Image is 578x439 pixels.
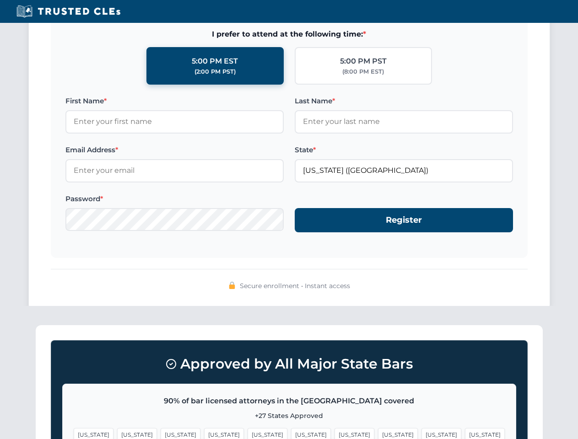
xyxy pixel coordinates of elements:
[65,28,513,40] span: I prefer to attend at the following time:
[340,55,387,67] div: 5:00 PM PST
[65,159,284,182] input: Enter your email
[295,96,513,107] label: Last Name
[65,96,284,107] label: First Name
[192,55,238,67] div: 5:00 PM EST
[342,67,384,76] div: (8:00 PM EST)
[14,5,123,18] img: Trusted CLEs
[62,352,516,376] h3: Approved by All Major State Bars
[228,282,236,289] img: 🔒
[295,145,513,155] label: State
[295,110,513,133] input: Enter your last name
[65,145,284,155] label: Email Address
[74,411,505,421] p: +27 States Approved
[65,193,284,204] label: Password
[74,395,505,407] p: 90% of bar licensed attorneys in the [GEOGRAPHIC_DATA] covered
[295,208,513,232] button: Register
[295,159,513,182] input: Florida (FL)
[194,67,236,76] div: (2:00 PM PST)
[240,281,350,291] span: Secure enrollment • Instant access
[65,110,284,133] input: Enter your first name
